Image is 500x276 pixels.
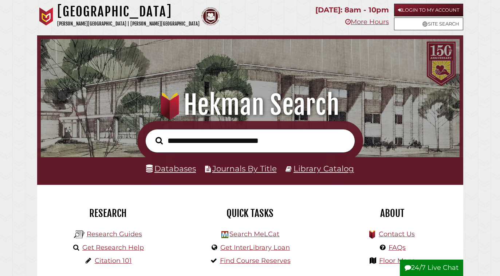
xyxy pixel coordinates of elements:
a: Login to My Account [394,4,463,16]
img: Hekman Library Logo [74,229,85,240]
h1: [GEOGRAPHIC_DATA] [57,4,200,20]
h2: About [327,207,458,219]
p: [PERSON_NAME][GEOGRAPHIC_DATA] | [PERSON_NAME][GEOGRAPHIC_DATA] [57,20,200,28]
a: More Hours [345,18,389,26]
img: Calvin Theological Seminary [201,7,220,26]
a: Library Catalog [294,164,354,173]
a: FAQs [389,244,406,252]
img: Calvin University [37,7,55,26]
h2: Quick Tasks [185,207,316,219]
button: Search [152,135,166,146]
a: Get InterLibrary Loan [220,244,290,252]
p: [DATE]: 8am - 10pm [315,4,389,16]
i: Search [155,137,163,145]
h1: Hekman Search [48,89,452,121]
a: Citation 101 [95,257,132,265]
a: Contact Us [379,230,415,238]
img: Hekman Library Logo [221,231,228,238]
a: Floor Maps [379,257,415,265]
a: Find Course Reserves [220,257,291,265]
a: Journals By Title [212,164,277,173]
a: Site Search [394,18,463,30]
a: Research Guides [87,230,142,238]
a: Databases [146,164,196,173]
h2: Research [43,207,174,219]
a: Search MeLCat [229,230,279,238]
a: Get Research Help [82,244,144,252]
